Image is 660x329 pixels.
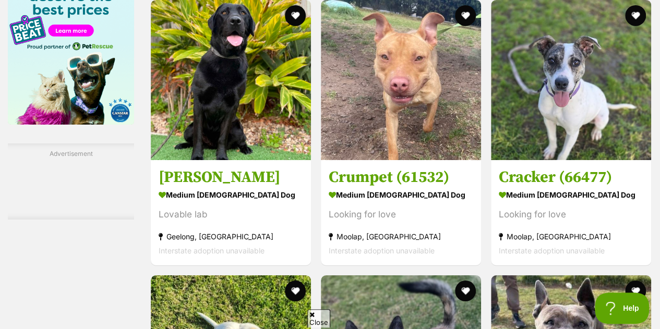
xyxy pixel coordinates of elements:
[499,229,643,243] strong: Moolap, [GEOGRAPHIC_DATA]
[499,167,643,187] h3: Cracker (66477)
[159,208,303,222] div: Lovable lab
[625,5,646,26] button: favourite
[625,281,646,301] button: favourite
[321,160,481,265] a: Crumpet (61532) medium [DEMOGRAPHIC_DATA] Dog Looking for love Moolap, [GEOGRAPHIC_DATA] Intersta...
[159,187,303,202] strong: medium [DEMOGRAPHIC_DATA] Dog
[329,208,473,222] div: Looking for love
[595,293,650,324] iframe: Help Scout Beacon - Open
[8,143,134,220] div: Advertisement
[329,229,473,243] strong: Moolap, [GEOGRAPHIC_DATA]
[285,5,306,26] button: favourite
[329,187,473,202] strong: medium [DEMOGRAPHIC_DATA] Dog
[159,229,303,243] strong: Geelong, [GEOGRAPHIC_DATA]
[151,160,311,265] a: [PERSON_NAME] medium [DEMOGRAPHIC_DATA] Dog Lovable lab Geelong, [GEOGRAPHIC_DATA] Interstate ado...
[307,309,330,327] span: Close
[329,246,435,255] span: Interstate adoption unavailable
[455,281,476,301] button: favourite
[329,167,473,187] h3: Crumpet (61532)
[499,208,643,222] div: Looking for love
[159,246,265,255] span: Interstate adoption unavailable
[159,167,303,187] h3: [PERSON_NAME]
[285,281,306,301] button: favourite
[491,160,651,265] a: Cracker (66477) medium [DEMOGRAPHIC_DATA] Dog Looking for love Moolap, [GEOGRAPHIC_DATA] Intersta...
[499,246,605,255] span: Interstate adoption unavailable
[455,5,476,26] button: favourite
[499,187,643,202] strong: medium [DEMOGRAPHIC_DATA] Dog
